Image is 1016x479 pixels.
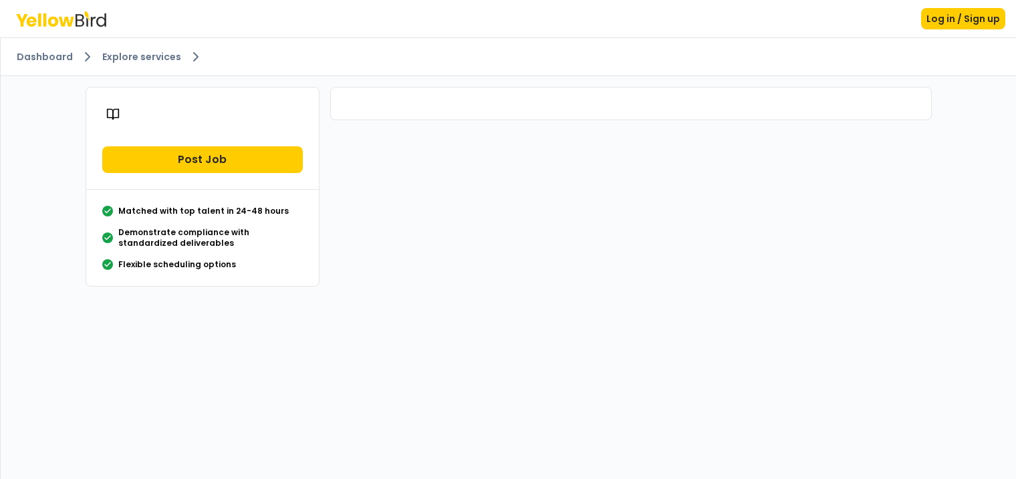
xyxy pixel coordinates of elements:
[118,259,236,270] p: Flexible scheduling options
[921,8,1005,29] button: Log in / Sign up
[118,206,289,216] p: Matched with top talent in 24-48 hours
[17,49,1000,65] nav: breadcrumb
[17,50,73,63] a: Dashboard
[102,50,181,63] a: Explore services
[102,146,303,173] button: Post Job
[118,227,303,249] p: Demonstrate compliance with standardized deliverables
